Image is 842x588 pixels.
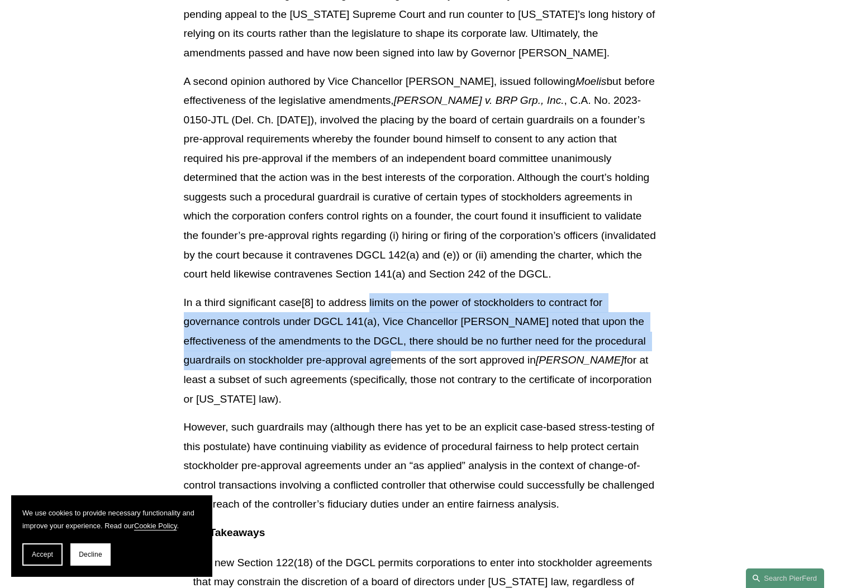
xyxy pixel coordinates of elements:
[184,72,659,284] p: A second opinion authored by Vice Chancellor [PERSON_NAME], issued following but before effective...
[394,94,564,106] em: [PERSON_NAME] v. BRP Grp., Inc.
[184,418,659,514] p: However, such guardrails may (although there has yet to be an explicit case-based stress-testing ...
[536,354,624,366] em: [PERSON_NAME]
[32,551,53,558] span: Accept
[187,527,265,538] strong: Key Takeaways
[746,568,824,588] a: Search this site
[22,543,63,566] button: Accept
[11,495,212,577] section: Cookie banner
[22,506,201,532] p: We use cookies to provide necessary functionality and improve your experience. Read our .
[184,293,659,409] p: In a third significant case[8] to address limits on the power of stockholders to contract for gov...
[134,522,177,530] a: Cookie Policy
[575,75,606,87] em: Moelis
[70,543,111,566] button: Decline
[79,551,102,558] span: Decline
